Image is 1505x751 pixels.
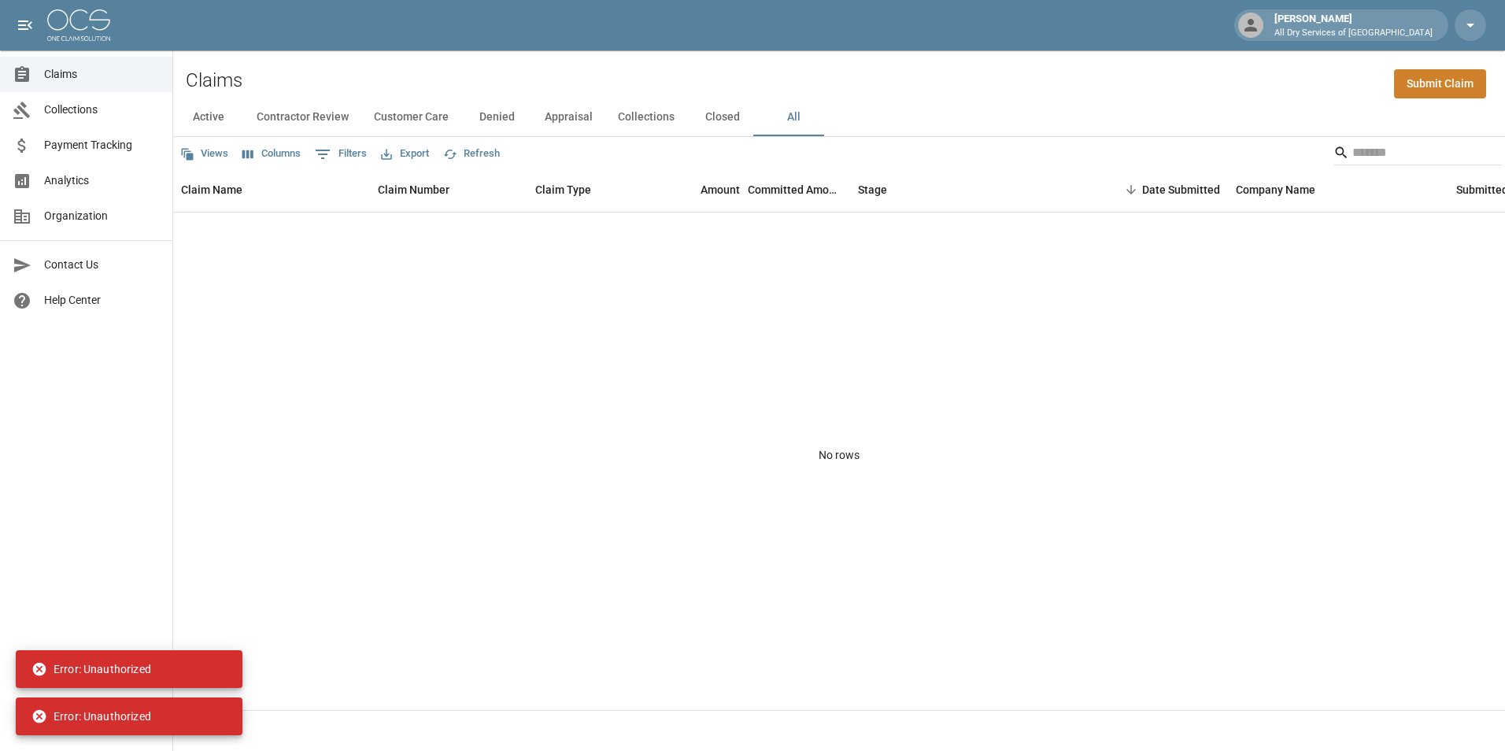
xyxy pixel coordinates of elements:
div: [PERSON_NAME] [1268,11,1439,39]
button: Select columns [239,142,305,166]
div: Claim Name [181,168,242,212]
h2: Claims [186,69,242,92]
span: Collections [44,102,160,118]
img: ocs-logo-white-transparent.png [47,9,110,41]
div: Company Name [1236,168,1315,212]
div: Error: Unauthorized [31,702,151,731]
div: Amount [645,168,748,212]
span: Claims [44,66,160,83]
button: Views [176,142,232,166]
div: Claim Type [527,168,645,212]
div: Stage [858,168,887,212]
button: open drawer [9,9,41,41]
div: dynamic tabs [173,98,1505,136]
span: Analytics [44,172,160,189]
div: Claim Name [173,168,370,212]
div: No rows [173,213,1505,698]
div: Committed Amount [748,168,842,212]
span: Payment Tracking [44,137,160,154]
span: Organization [44,208,160,224]
button: Contractor Review [244,98,361,136]
button: Appraisal [532,98,605,136]
div: Claim Type [535,168,591,212]
button: Collections [605,98,687,136]
div: Date Submitted [1086,168,1228,212]
button: Denied [461,98,532,136]
div: Error: Unauthorized [31,655,151,683]
button: Customer Care [361,98,461,136]
div: Amount [701,168,740,212]
button: Closed [687,98,758,136]
span: Contact Us [44,257,160,273]
div: Company Name [1228,168,1448,212]
div: Date Submitted [1142,168,1220,212]
button: Sort [1120,179,1142,201]
div: Committed Amount [748,168,850,212]
p: All Dry Services of [GEOGRAPHIC_DATA] [1274,27,1433,40]
a: Submit Claim [1394,69,1486,98]
div: Claim Number [378,168,449,212]
button: Active [173,98,244,136]
button: Refresh [439,142,504,166]
button: Show filters [311,142,371,167]
div: Search [1333,140,1502,168]
button: All [758,98,829,136]
div: Claim Number [370,168,527,212]
button: Export [377,142,433,166]
span: Help Center [44,292,160,309]
div: Stage [850,168,1086,212]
